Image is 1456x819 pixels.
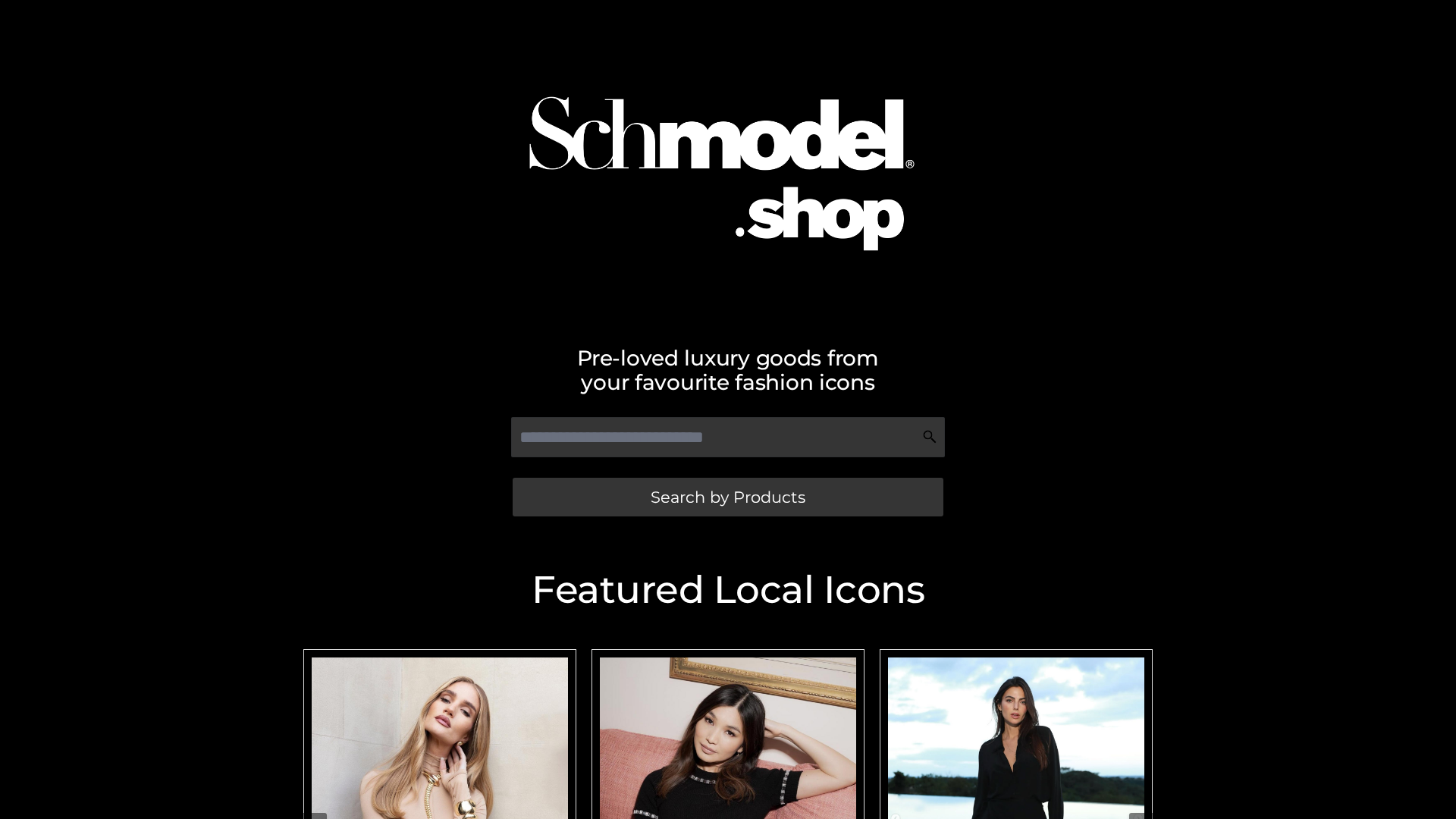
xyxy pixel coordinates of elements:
h2: Pre-loved luxury goods from your favourite fashion icons [296,346,1160,394]
img: Search Icon [922,429,937,444]
a: Search by Products [513,478,943,516]
span: Search by Products [651,489,805,505]
h2: Featured Local Icons​ [296,571,1160,609]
